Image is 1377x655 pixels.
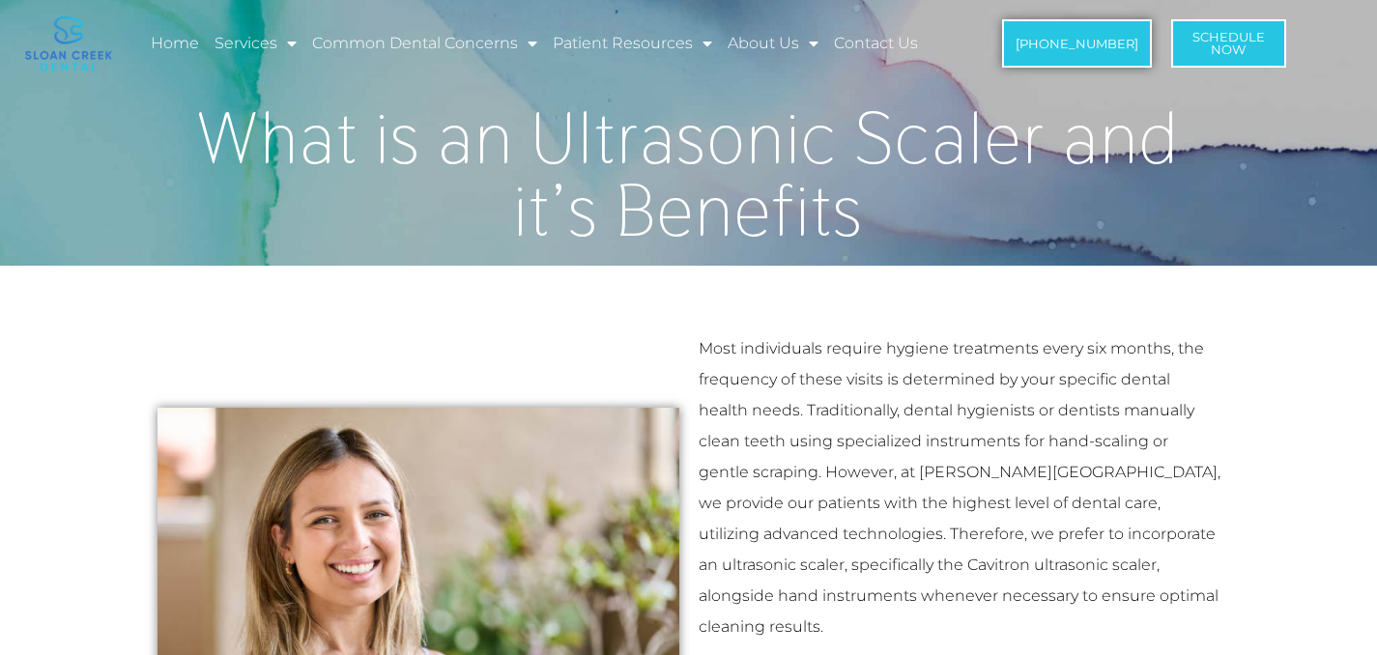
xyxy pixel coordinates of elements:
a: Contact Us [831,21,921,66]
a: Home [148,21,202,66]
h1: What is an Ultrasonic Scaler and it’s Benefits [148,101,1230,246]
a: Services [212,21,300,66]
nav: Menu [148,21,945,66]
span: [PHONE_NUMBER] [1016,38,1138,50]
a: [PHONE_NUMBER] [1002,19,1152,68]
img: logo [25,16,112,71]
a: About Us [725,21,821,66]
p: Most individuals require hygiene treatments every six months, the frequency of these visits is de... [699,333,1220,642]
a: Common Dental Concerns [309,21,540,66]
span: Schedule Now [1192,31,1265,56]
a: ScheduleNow [1171,19,1286,68]
a: Patient Resources [550,21,715,66]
